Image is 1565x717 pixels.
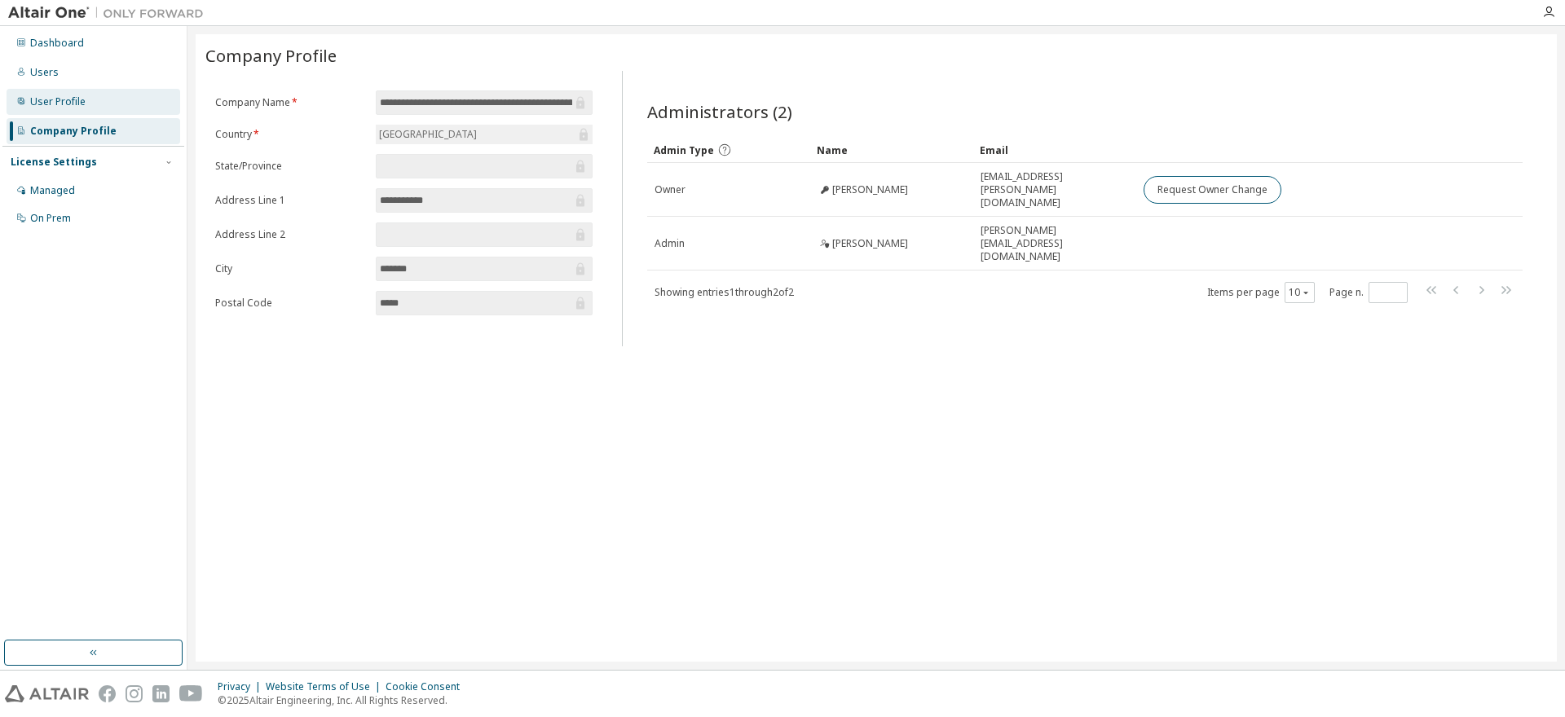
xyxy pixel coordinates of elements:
span: Page n. [1329,282,1408,303]
div: Name [817,137,967,163]
div: Managed [30,184,75,197]
span: [PERSON_NAME][EMAIL_ADDRESS][DOMAIN_NAME] [981,224,1129,263]
img: Altair One [8,5,212,21]
div: Cookie Consent [386,680,469,693]
span: [PERSON_NAME] [832,183,908,196]
label: Address Line 2 [215,228,366,241]
span: Showing entries 1 through 2 of 2 [655,285,794,299]
label: Country [215,128,366,141]
button: Request Owner Change [1144,176,1281,204]
label: Postal Code [215,297,366,310]
div: Dashboard [30,37,84,50]
img: altair_logo.svg [5,685,89,702]
label: State/Province [215,160,366,173]
div: Company Profile [30,125,117,138]
label: Company Name [215,96,366,109]
div: User Profile [30,95,86,108]
img: youtube.svg [179,685,203,702]
label: City [215,262,366,275]
div: On Prem [30,212,71,225]
img: instagram.svg [126,685,143,702]
span: Items per page [1207,282,1315,303]
span: [PERSON_NAME] [832,237,908,250]
span: Administrators (2) [647,100,792,123]
span: Company Profile [205,44,337,67]
div: Email [980,137,1130,163]
p: © 2025 Altair Engineering, Inc. All Rights Reserved. [218,693,469,707]
div: License Settings [11,156,97,169]
div: Website Terms of Use [266,680,386,693]
span: Admin [655,237,685,250]
label: Address Line 1 [215,194,366,207]
div: [GEOGRAPHIC_DATA] [376,125,593,144]
span: Owner [655,183,686,196]
span: [EMAIL_ADDRESS][PERSON_NAME][DOMAIN_NAME] [981,170,1129,209]
img: facebook.svg [99,685,116,702]
button: 10 [1289,286,1311,299]
img: linkedin.svg [152,685,170,702]
div: [GEOGRAPHIC_DATA] [377,125,479,143]
div: Users [30,66,59,79]
span: Admin Type [654,143,714,157]
div: Privacy [218,680,266,693]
